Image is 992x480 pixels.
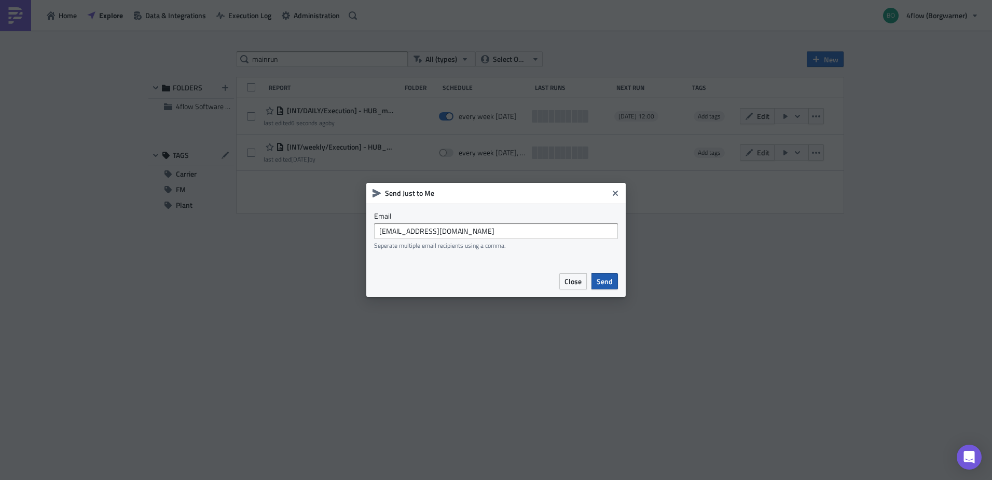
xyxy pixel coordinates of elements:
button: Close [608,185,623,201]
span: Close [564,276,582,287]
div: Open Intercom Messenger [957,445,982,470]
div: Seperate multiple email recipients using a comma. [374,242,618,249]
span: Send [597,276,613,287]
label: Email [374,211,618,221]
h6: Send Just to Me [385,189,608,198]
button: Send [591,273,618,289]
button: Close [559,273,587,289]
